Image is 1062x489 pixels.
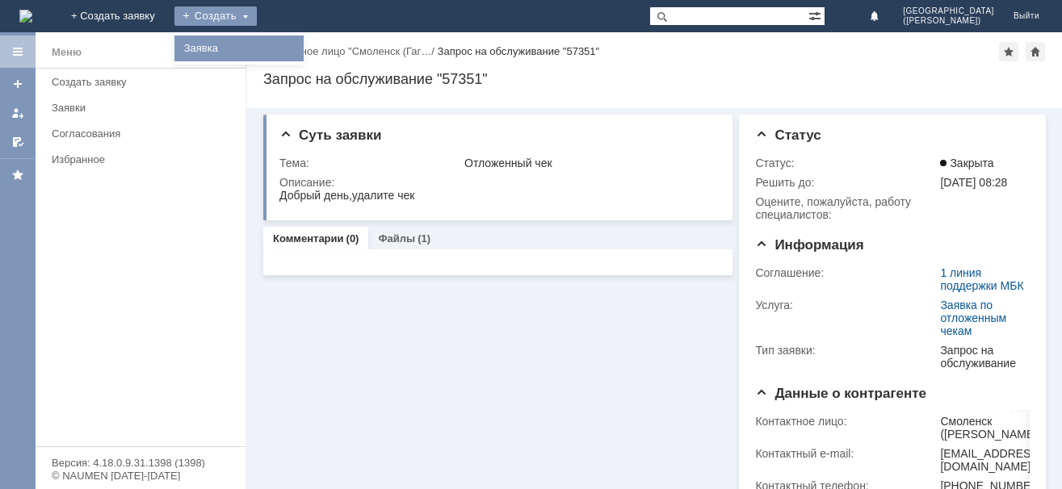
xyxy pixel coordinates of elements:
span: Статус [755,127,821,143]
span: ([PERSON_NAME]) [903,16,994,26]
div: Статус: [755,157,937,169]
div: Согласования [52,127,236,140]
div: Тема: [279,157,461,169]
div: Добавить в избранное [999,42,1018,61]
div: Запрос на обслуживание [940,344,1023,370]
span: [GEOGRAPHIC_DATA] [903,6,994,16]
span: Расширенный поиск [808,7,825,23]
a: Мои заявки [5,100,31,126]
div: Контактный e-mail: [755,447,937,460]
div: (1) [418,232,430,245]
div: Соглашение: [755,266,937,279]
div: Создать [174,6,257,26]
div: Тип заявки: [755,344,937,357]
a: Комментарии [273,232,344,245]
a: Файлы [378,232,415,245]
div: © NAUMEN [DATE]-[DATE] [52,470,229,481]
span: Суть заявки [279,127,381,143]
div: Описание: [279,176,716,189]
a: Заявка по отложенным чекам [940,299,1006,337]
div: Версия: 4.18.0.9.31.1398 (1398) [52,458,229,468]
a: Создать заявку [5,71,31,97]
a: Контактное лицо "Смоленск (Гаг… [263,45,431,57]
div: Запрос на обслуживание "57351" [438,45,600,57]
span: Закрыта [940,157,993,169]
span: Данные о контрагенте [755,386,926,401]
div: Избранное [52,153,218,165]
div: (0) [346,232,359,245]
div: Меню [52,43,82,62]
div: [EMAIL_ADDRESS][DOMAIN_NAME] [940,447,1042,473]
div: Сделать домашней страницей [1026,42,1045,61]
span: [DATE] 08:28 [940,176,1007,189]
a: Заявка [178,39,300,58]
a: Создать заявку [45,69,242,94]
a: Мои согласования [5,129,31,155]
a: Согласования [45,121,242,146]
a: Заявки [45,95,242,120]
div: Смоленск ([PERSON_NAME]) [940,415,1042,441]
div: Решить до: [755,176,937,189]
a: Перейти на домашнюю страницу [19,10,32,23]
span: Информация [755,237,863,253]
div: Услуга: [755,299,937,311]
div: Запрос на обслуживание "57351" [263,71,1046,87]
div: Отложенный чек [464,157,712,169]
div: Заявки [52,102,236,114]
a: 1 линия поддержки МБК [940,266,1023,292]
div: Контактное лицо: [755,415,937,428]
div: Oцените, пожалуйста, работу специалистов: [755,195,937,221]
div: / [263,45,438,57]
img: logo [19,10,32,23]
div: Создать заявку [52,76,236,88]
